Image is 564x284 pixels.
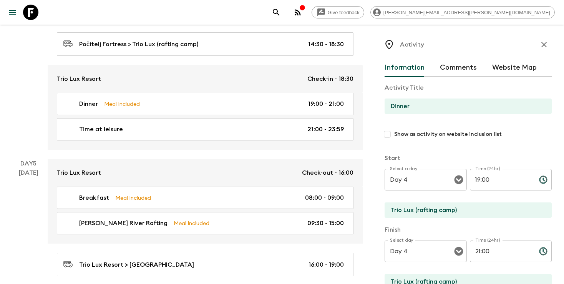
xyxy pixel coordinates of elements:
[104,100,140,108] p: Meal Included
[475,165,500,172] label: Time (24hr)
[379,10,554,15] span: [PERSON_NAME][EMAIL_ADDRESS][PERSON_NAME][DOMAIN_NAME]
[394,130,502,138] span: Show as activity on website inclusion list
[79,40,198,49] p: Počitelj Fortress > Trio Lux (rafting camp)
[323,10,364,15] span: Give feedback
[48,159,363,187] a: Trio Lux ResortCheck-out - 16:00
[307,219,344,228] p: 09:30 - 15:00
[79,219,168,228] p: [PERSON_NAME] River Rafting
[385,58,425,77] button: Information
[57,253,353,276] a: Trio Lux Resort > [GEOGRAPHIC_DATA]16:00 - 19:00
[79,125,123,134] p: Time at leisure
[269,5,284,20] button: search adventures
[312,6,364,18] a: Give feedback
[390,237,413,244] label: Select day
[308,40,344,49] p: 14:30 - 18:30
[307,74,353,84] p: Check-in - 18:30
[453,246,464,257] button: Open
[440,58,477,77] button: Comments
[57,187,353,209] a: BreakfastMeal Included08:00 - 09:00
[305,193,344,202] p: 08:00 - 09:00
[57,32,353,56] a: Počitelj Fortress > Trio Lux (rafting camp)14:30 - 18:30
[470,241,533,262] input: hh:mm
[492,58,537,77] button: Website Map
[79,99,98,109] p: Dinner
[385,99,546,114] input: E.g Hozuagawa boat tour
[400,40,424,49] p: Activity
[385,83,552,92] p: Activity Title
[57,168,101,177] p: Trio Lux Resort
[470,169,533,190] input: hh:mm
[536,244,551,259] button: Choose time, selected time is 9:00 PM
[536,172,551,187] button: Choose time, selected time is 7:00 PM
[453,174,464,185] button: Open
[385,225,552,234] p: Finish
[174,219,209,227] p: Meal Included
[9,159,48,168] p: Day 5
[57,74,101,84] p: Trio Lux Resort
[302,168,353,177] p: Check-out - 16:00
[385,154,552,163] p: Start
[79,193,109,202] p: Breakfast
[57,212,353,234] a: [PERSON_NAME] River RaftingMeal Included09:30 - 15:00
[5,5,20,20] button: menu
[57,93,353,115] a: DinnerMeal Included19:00 - 21:00
[57,118,353,140] a: Time at leisure21:00 - 23:59
[48,65,363,93] a: Trio Lux ResortCheck-in - 18:30
[309,260,344,269] p: 16:00 - 19:00
[307,125,344,134] p: 21:00 - 23:59
[79,260,194,269] p: Trio Lux Resort > [GEOGRAPHIC_DATA]
[115,194,151,202] p: Meal Included
[370,6,555,18] div: [PERSON_NAME][EMAIL_ADDRESS][PERSON_NAME][DOMAIN_NAME]
[390,165,417,172] label: Select a day
[308,99,344,109] p: 19:00 - 21:00
[385,202,546,218] input: Start Location
[475,237,500,244] label: Time (24hr)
